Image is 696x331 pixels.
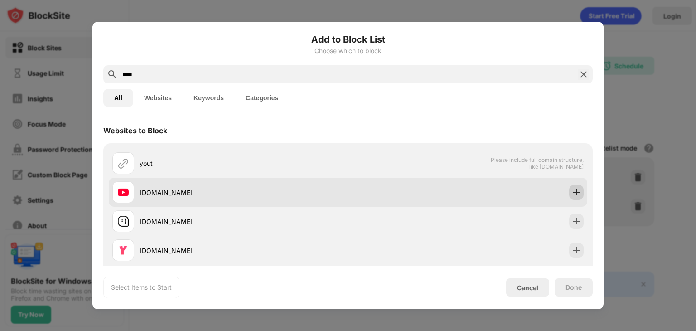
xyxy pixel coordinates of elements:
div: Choose which to block [103,47,593,54]
div: Cancel [517,284,538,292]
h6: Add to Block List [103,33,593,46]
div: Done [565,284,582,291]
img: search.svg [107,69,118,80]
div: [DOMAIN_NAME] [140,217,348,226]
span: Please include full domain structure, like [DOMAIN_NAME] [490,156,584,170]
button: Categories [235,89,289,107]
div: Websites to Block [103,126,167,135]
img: favicons [118,187,129,198]
div: Select Items to Start [111,283,172,292]
img: search-close [578,69,589,80]
img: favicons [118,216,129,227]
button: Websites [133,89,183,107]
img: favicons [118,245,129,256]
div: [DOMAIN_NAME] [140,246,348,255]
button: Keywords [183,89,235,107]
div: [DOMAIN_NAME] [140,188,348,197]
img: url.svg [118,158,129,169]
div: yout [140,159,348,168]
button: All [103,89,133,107]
